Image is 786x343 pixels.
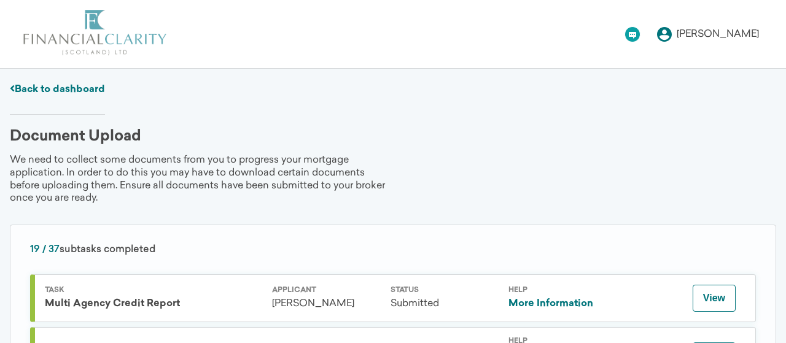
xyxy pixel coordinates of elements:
div: Multi Agency Credit Report [45,298,262,310]
div: Document Upload [10,129,141,144]
div: Help [508,287,617,294]
a: More Information [508,299,593,309]
button: View [693,285,736,312]
div: Submitted [391,298,499,310]
div: Status [391,287,499,294]
img: logo [22,10,167,56]
span: 19 / 37 [30,245,60,255]
div: We need to collect some documents from you to progress your mortgage application. In order to do ... [10,154,393,205]
div: subtasks completed [30,245,756,255]
div: Task [45,287,262,294]
div: [PERSON_NAME] [677,29,759,39]
div: [PERSON_NAME] [272,298,381,310]
div: Applicant [272,287,381,294]
a: Back to dashboard [10,85,105,94]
